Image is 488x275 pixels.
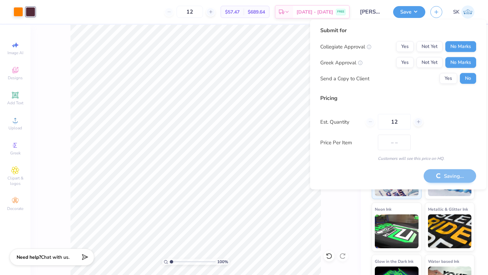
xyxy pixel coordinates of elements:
strong: Need help? [17,254,41,260]
div: Greek Approval [320,59,363,66]
span: 100 % [217,259,228,265]
div: Collegiate Approval [320,43,371,50]
span: Image AI [7,50,23,56]
button: Yes [396,57,414,68]
label: Price Per Item [320,139,373,146]
span: FREE [337,9,344,14]
button: Yes [440,73,457,84]
span: $689.64 [248,8,265,16]
span: Clipart & logos [3,175,27,186]
span: Designs [8,75,23,81]
span: Neon Ink [375,206,391,213]
span: Metallic & Glitter Ink [428,206,468,213]
span: Add Text [7,100,23,106]
img: Sophia Karamanoukian [461,5,474,19]
span: SK [453,8,460,16]
button: Not Yet [416,57,443,68]
a: SK [453,5,474,19]
button: No [460,73,476,84]
button: No Marks [445,41,476,52]
div: Pricing [320,94,476,102]
span: $57.47 [225,8,240,16]
span: Chat with us. [41,254,69,260]
input: Untitled Design [355,5,388,19]
div: Submit for [320,26,476,35]
div: Send a Copy to Client [320,75,369,82]
button: Not Yet [416,41,443,52]
span: Greek [10,150,21,156]
button: No Marks [445,57,476,68]
span: Upload [8,125,22,131]
input: – – [177,6,203,18]
span: Water based Ink [428,258,459,265]
input: – – [378,114,411,130]
label: Est. Quantity [320,118,361,126]
span: [DATE] - [DATE] [297,8,333,16]
img: Metallic & Glitter Ink [428,214,472,248]
div: Customers will see this price on HQ. [320,155,476,162]
span: Decorate [7,206,23,211]
button: Yes [396,41,414,52]
img: Neon Ink [375,214,419,248]
span: Glow in the Dark Ink [375,258,413,265]
button: Save [393,6,425,18]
